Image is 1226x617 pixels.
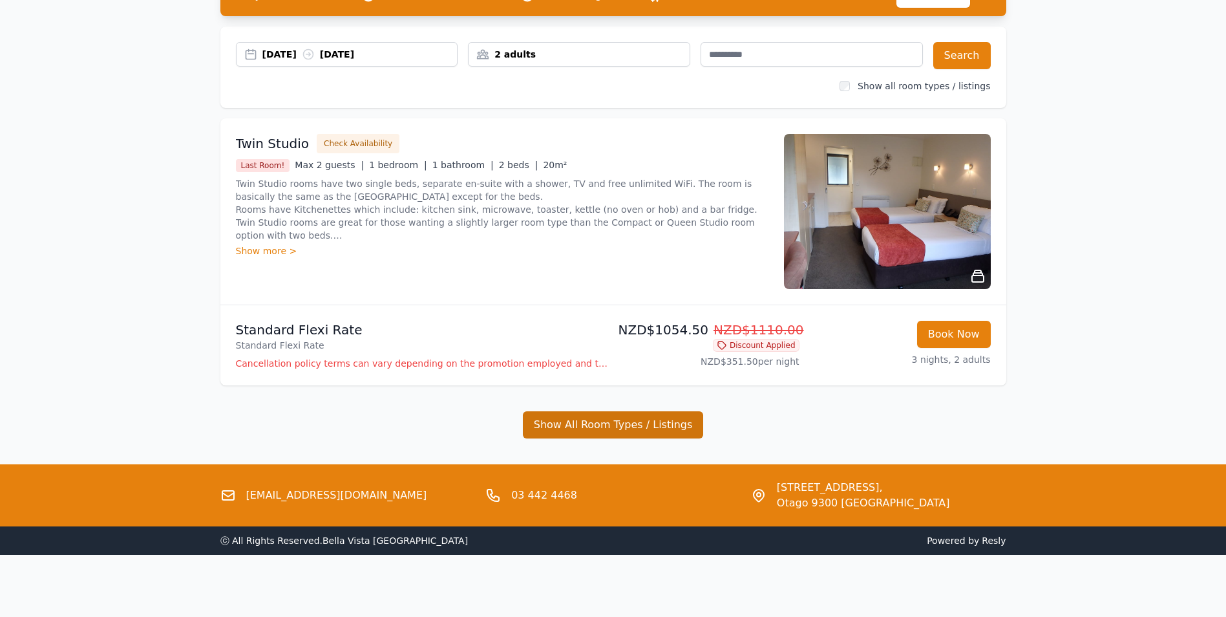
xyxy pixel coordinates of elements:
span: 2 beds | [499,160,538,170]
button: Check Availability [317,134,399,153]
span: NZD$1110.00 [713,322,804,338]
span: Discount Applied [713,339,799,352]
span: Otago 9300 [GEOGRAPHIC_DATA] [777,495,950,511]
h3: Twin Studio [236,135,310,153]
a: 03 442 4468 [511,488,577,503]
p: Cancellation policy terms can vary depending on the promotion employed and the time of stay of th... [236,357,608,370]
button: Search [933,42,991,69]
div: Show more > [236,244,768,257]
p: NZD$351.50 per night [618,355,799,368]
p: Twin Studio rooms have two single beds, separate en-suite with a shower, TV and free unlimited Wi... [236,177,768,242]
span: ⓒ All Rights Reserved. Bella Vista [GEOGRAPHIC_DATA] [220,536,469,546]
span: 1 bedroom | [369,160,427,170]
div: [DATE] [DATE] [262,48,458,61]
span: 1 bathroom | [432,160,494,170]
p: Standard Flexi Rate [236,321,608,339]
p: NZD$1054.50 [618,321,799,339]
button: Show All Room Types / Listings [523,411,704,438]
button: Book Now [917,321,991,348]
span: [STREET_ADDRESS], [777,480,950,495]
span: 20m² [543,160,567,170]
div: 2 adults [469,48,690,61]
span: Powered by [618,534,1006,547]
p: 3 nights, 2 adults [810,353,991,366]
span: Last Room! [236,159,290,172]
a: Resly [982,536,1006,546]
span: Max 2 guests | [295,160,364,170]
a: [EMAIL_ADDRESS][DOMAIN_NAME] [246,488,427,503]
label: Show all room types / listings [858,81,990,91]
p: Standard Flexi Rate [236,339,608,352]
